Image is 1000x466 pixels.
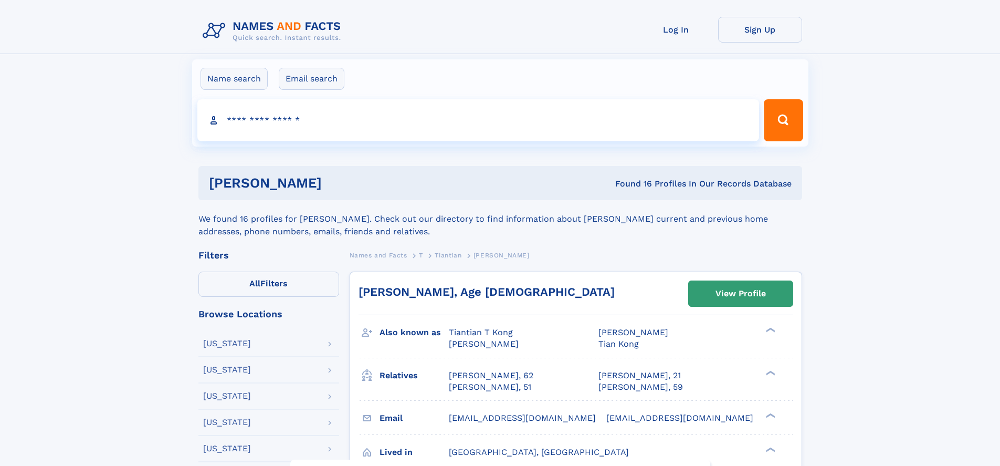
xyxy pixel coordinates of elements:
[203,444,251,453] div: [US_STATE]
[197,99,760,141] input: search input
[419,252,423,259] span: T
[380,324,449,341] h3: Also known as
[380,367,449,385] h3: Relatives
[764,99,803,141] button: Search Button
[763,327,776,334] div: ❯
[634,17,718,43] a: Log In
[203,339,251,348] div: [US_STATE]
[473,252,530,259] span: [PERSON_NAME]
[718,17,802,43] a: Sign Up
[449,370,533,381] a: [PERSON_NAME], 62
[203,366,251,374] div: [US_STATE]
[435,248,461,262] a: Tiantian
[359,285,615,298] a: [PERSON_NAME], Age [DEMOGRAPHIC_DATA]
[715,282,766,306] div: View Profile
[449,339,519,349] span: [PERSON_NAME]
[598,370,681,381] a: [PERSON_NAME], 21
[763,446,776,453] div: ❯
[419,248,423,262] a: T
[598,339,639,349] span: Tian Kong
[763,412,776,419] div: ❯
[279,68,344,90] label: Email search
[198,251,339,260] div: Filters
[203,418,251,427] div: [US_STATE]
[606,413,753,423] span: [EMAIL_ADDRESS][DOMAIN_NAME]
[380,409,449,427] h3: Email
[449,327,513,337] span: Tiantian T Kong
[209,177,469,190] h1: [PERSON_NAME]
[598,381,683,393] a: [PERSON_NAME], 59
[198,200,802,238] div: We found 16 profiles for [PERSON_NAME]. Check out our directory to find information about [PERSON...
[380,443,449,461] h3: Lived in
[435,252,461,259] span: Tiantian
[468,178,792,190] div: Found 16 Profiles In Our Records Database
[449,447,629,457] span: [GEOGRAPHIC_DATA], [GEOGRAPHIC_DATA]
[249,278,260,288] span: All
[198,17,350,45] img: Logo Names and Facts
[198,272,339,297] label: Filters
[598,327,668,337] span: [PERSON_NAME]
[449,413,596,423] span: [EMAIL_ADDRESS][DOMAIN_NAME]
[350,248,407,262] a: Names and Facts
[689,281,793,306] a: View Profile
[198,309,339,319] div: Browse Locations
[449,381,531,393] a: [PERSON_NAME], 51
[763,369,776,376] div: ❯
[201,68,268,90] label: Name search
[203,392,251,400] div: [US_STATE]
